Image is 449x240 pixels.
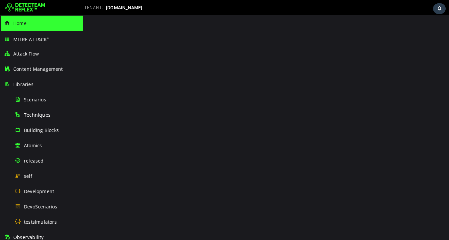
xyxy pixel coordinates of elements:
[24,142,42,149] span: Atomics
[5,2,45,13] img: Detecteam logo
[47,37,49,40] sup: ®
[106,5,142,10] span: [DOMAIN_NAME]
[13,81,34,87] span: Libraries
[13,20,27,26] span: Home
[24,96,46,103] span: Scenarios
[13,36,49,43] span: MITRE ATT&CK
[13,66,63,72] span: Content Management
[24,158,44,164] span: released
[13,51,39,57] span: Attack Flow
[84,5,103,10] span: TENANT:
[24,127,59,133] span: Building Blocks
[433,3,446,14] div: Task Notifications
[24,219,57,225] span: testsimulators
[24,203,57,210] span: DevoScenarios
[24,188,54,194] span: Development
[24,112,50,118] span: Techniques
[24,173,32,179] span: self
